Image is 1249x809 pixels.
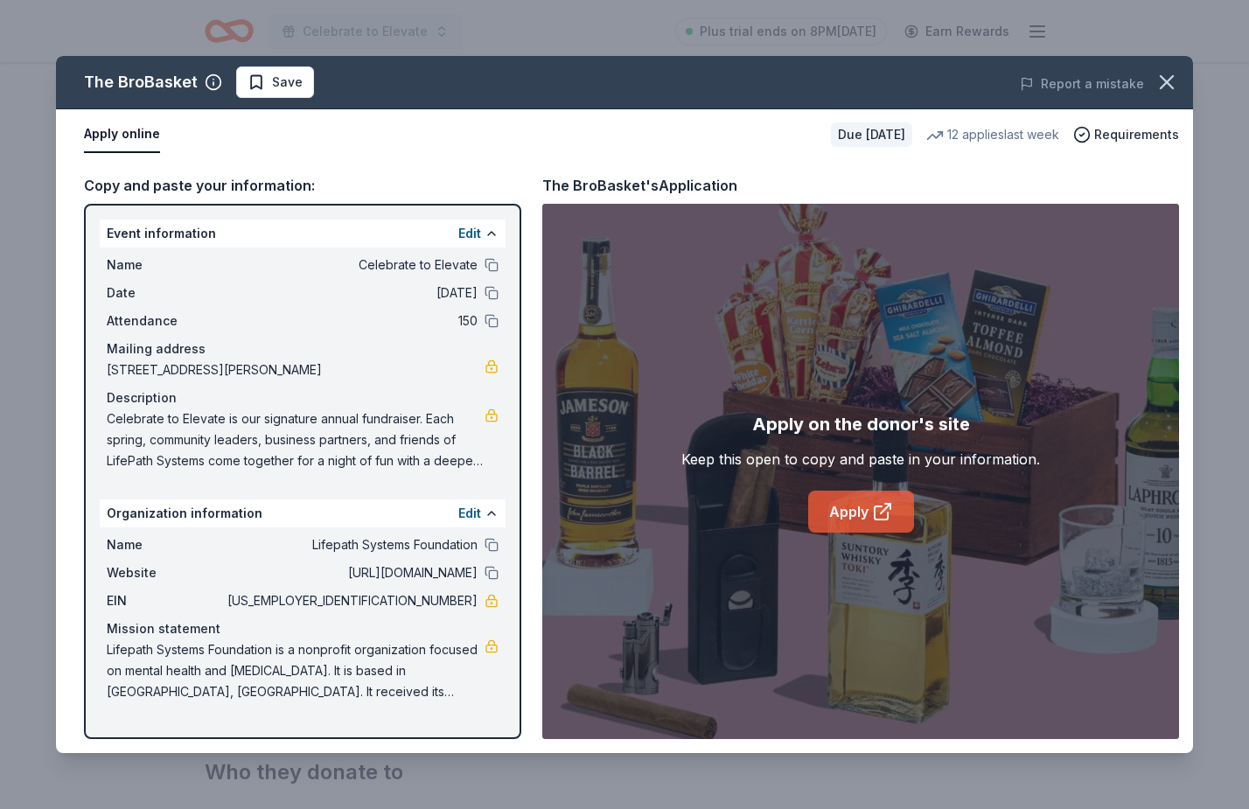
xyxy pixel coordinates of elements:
[831,122,912,147] div: Due [DATE]
[107,310,224,331] span: Attendance
[236,66,314,98] button: Save
[84,174,521,197] div: Copy and paste your information:
[100,220,506,248] div: Event information
[107,590,224,611] span: EIN
[224,562,478,583] span: [URL][DOMAIN_NAME]
[107,282,224,303] span: Date
[752,410,970,438] div: Apply on the donor's site
[107,255,224,275] span: Name
[458,503,481,524] button: Edit
[84,68,198,96] div: The BroBasket
[681,449,1040,470] div: Keep this open to copy and paste in your information.
[808,491,914,533] a: Apply
[542,174,737,197] div: The BroBasket's Application
[107,387,499,408] div: Description
[458,223,481,244] button: Edit
[107,359,485,380] span: [STREET_ADDRESS][PERSON_NAME]
[100,499,506,527] div: Organization information
[224,282,478,303] span: [DATE]
[1094,124,1179,145] span: Requirements
[926,124,1059,145] div: 12 applies last week
[107,408,485,471] span: Celebrate to Elevate is our signature annual fundraiser. Each spring, community leaders, business...
[107,338,499,359] div: Mailing address
[107,639,485,702] span: Lifepath Systems Foundation is a nonprofit organization focused on mental health and [MEDICAL_DAT...
[224,255,478,275] span: Celebrate to Elevate
[224,310,478,331] span: 150
[107,534,224,555] span: Name
[272,72,303,93] span: Save
[1073,124,1179,145] button: Requirements
[107,562,224,583] span: Website
[224,590,478,611] span: [US_EMPLOYER_IDENTIFICATION_NUMBER]
[107,618,499,639] div: Mission statement
[224,534,478,555] span: Lifepath Systems Foundation
[84,116,160,153] button: Apply online
[1020,73,1144,94] button: Report a mistake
